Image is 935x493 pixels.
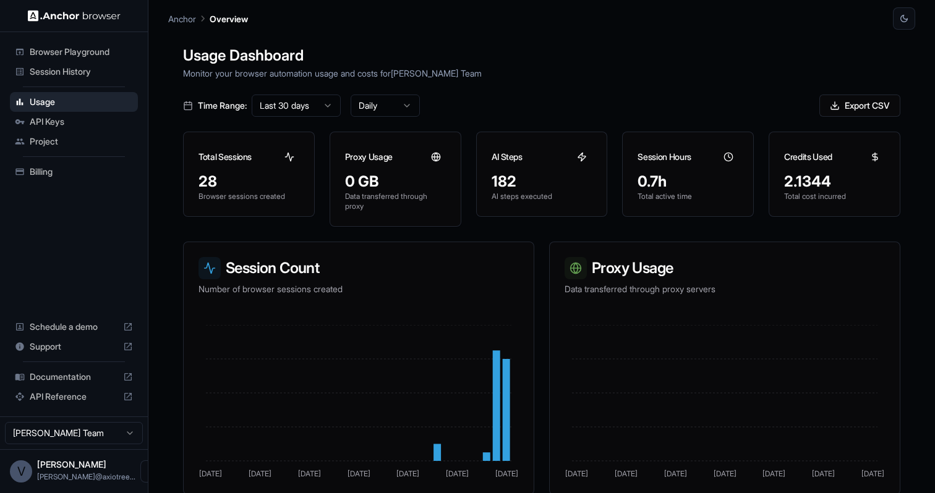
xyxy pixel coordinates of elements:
div: V [10,460,32,482]
div: Support [10,337,138,356]
span: Vipin Tanna [37,459,106,470]
tspan: [DATE] [298,469,321,478]
div: Billing [10,162,138,182]
span: API Keys [30,116,133,128]
span: Browser Playground [30,46,133,58]
div: 28 [199,172,299,192]
div: 2.1344 [784,172,885,192]
span: API Reference [30,390,118,403]
span: Project [30,135,133,148]
p: Monitor your browser automation usage and costs for [PERSON_NAME] Team [183,67,900,80]
div: Session History [10,62,138,82]
span: Documentation [30,371,118,383]
p: Anchor [168,12,196,25]
span: Time Range: [198,99,247,112]
div: 182 [492,172,592,192]
p: Browser sessions created [199,192,299,201]
div: 0.7h [638,172,738,192]
span: Billing [30,166,133,178]
div: Browser Playground [10,42,138,62]
p: Total active time [638,192,738,201]
h3: Credits Used [784,151,832,163]
div: 0 GB [345,172,446,192]
p: Data transferred through proxy servers [565,283,885,295]
h1: Usage Dashboard [183,44,900,67]
tspan: [DATE] [348,469,370,478]
tspan: [DATE] [565,469,588,478]
tspan: [DATE] [762,469,785,478]
tspan: [DATE] [615,469,638,478]
tspan: [DATE] [396,469,419,478]
h3: AI Steps [492,151,523,163]
button: Export CSV [819,95,900,117]
span: Session History [30,65,133,78]
span: vipin@axiotree.com [37,472,135,481]
div: API Keys [10,112,138,132]
p: AI steps executed [492,192,592,201]
h3: Session Hours [638,151,691,163]
tspan: [DATE] [199,469,222,478]
tspan: [DATE] [446,469,469,478]
tspan: [DATE] [664,469,687,478]
tspan: [DATE] [812,469,835,478]
tspan: [DATE] [714,469,736,478]
span: Schedule a demo [30,321,118,333]
nav: breadcrumb [168,12,248,25]
h3: Total Sessions [199,151,252,163]
tspan: [DATE] [495,469,518,478]
h3: Proxy Usage [565,257,885,279]
tspan: [DATE] [249,469,271,478]
div: Usage [10,92,138,112]
div: Project [10,132,138,151]
div: Documentation [10,367,138,387]
button: Open menu [140,460,163,482]
h3: Proxy Usage [345,151,393,163]
img: Anchor Logo [28,10,121,22]
tspan: [DATE] [861,469,884,478]
p: Number of browser sessions created [199,283,519,295]
span: Support [30,340,118,353]
p: Total cost incurred [784,192,885,201]
div: Schedule a demo [10,317,138,337]
span: Usage [30,96,133,108]
h3: Session Count [199,257,519,279]
div: API Reference [10,387,138,407]
p: Data transferred through proxy [345,192,446,211]
p: Overview [210,12,248,25]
